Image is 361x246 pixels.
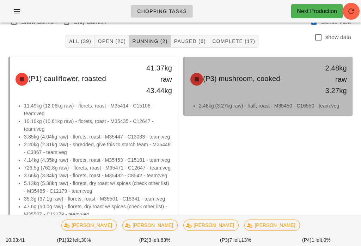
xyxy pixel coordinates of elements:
span: 32 left, [66,237,81,243]
button: Paused (6) [171,35,209,48]
div: Next Production [297,7,337,16]
li: 35.3g (37.1g raw) - florets, roast - M35501 - C15341 - team:veg [24,195,172,203]
div: (P4) 0% [276,235,357,245]
li: 47.6g (50.0g raw) - florets, dry roast w/ spices (check other list) - M35507 - C12179 - team:veg [24,203,172,218]
a: Chopping Tasks [131,5,193,18]
span: Chopping Tasks [137,8,187,14]
div: 2.48kg raw 3.27kg [314,62,347,96]
div: (P3) 13% [195,235,276,245]
li: 11.49kg (12.06kg raw) - florets, roast - M35414 - C15106 - team:veg [24,102,172,117]
span: (P3) mushroom, cooked [203,75,280,82]
span: 1 left, [311,237,323,243]
span: [PERSON_NAME] [127,220,173,230]
li: 4.14kg (4.35kg raw) - florets, roast - M35453 - C15181 - team:veg [24,156,172,164]
button: All (39) [66,35,94,48]
span: (P1) cauliflower, roasted [28,75,106,82]
div: (P2) 63% [115,235,195,245]
li: 3.85kg (4.04kg raw) - florets, roast - M35447 - C13083 - team:veg [24,133,172,141]
li: 726.5g (762.8g raw) - florets, roast - M35471 - C12647 - team:veg [24,164,172,172]
span: All (39) [69,38,91,44]
span: Open (20) [97,38,126,44]
li: 3.66kg (3.84kg raw) - florets, roast - M35482 - C8542 - team:veg [24,172,172,179]
span: [PERSON_NAME] [249,220,295,230]
div: 41.37kg raw 43.44kg [139,62,172,96]
li: 2.20kg (2.31kg raw) - shredded, give this to starch team - M35448 - C3867 - team:veg [24,141,172,156]
li: 10.10kg (10.61kg raw) - florets, roast - M35435 - C12647 - team:veg [24,117,172,133]
span: Paused (6) [174,38,206,44]
span: Complete (17) [212,38,255,44]
li: 2.48kg (3.27kg raw) - half, roast - M35450 - C16550 - team:veg [199,102,347,110]
span: 3 left, [148,237,160,243]
span: Running (2) [132,38,167,44]
div: (P1) 30% [33,235,114,245]
li: 5.13kg (5.38kg raw) - florets, dry roast w/ spices (check other list) - M35485 - C12179 - team:veg [24,179,172,195]
button: Open (20) [94,35,129,48]
div: 10:03:41 [4,235,33,245]
span: [PERSON_NAME] [188,220,234,230]
button: Complete (17) [209,35,258,48]
button: Running (2) [129,35,171,48]
span: [PERSON_NAME] [66,220,112,230]
span: 7 left, [229,237,241,243]
label: show data [325,34,351,41]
